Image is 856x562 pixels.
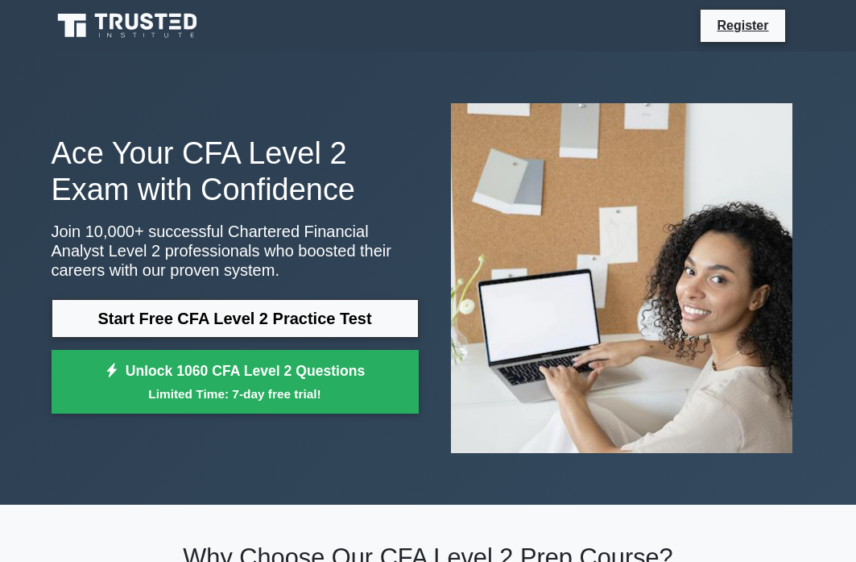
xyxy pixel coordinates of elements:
[52,350,419,414] a: Unlock 1060 CFA Level 2 QuestionsLimited Time: 7-day free trial!
[52,299,419,338] a: Start Free CFA Level 2 Practice Test
[52,222,419,280] p: Join 10,000+ successful Chartered Financial Analyst Level 2 professionals who boosted their caree...
[72,385,399,403] small: Limited Time: 7-day free trial!
[707,15,778,35] a: Register
[52,135,419,209] h1: Ace Your CFA Level 2 Exam with Confidence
